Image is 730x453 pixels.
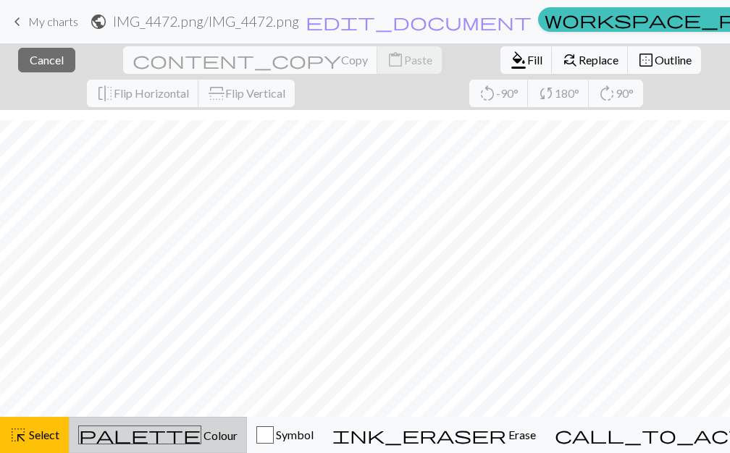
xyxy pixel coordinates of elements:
[510,50,527,70] span: format_color_fill
[206,85,227,102] span: flip
[306,12,532,32] span: edit_document
[637,50,655,70] span: border_outer
[655,53,692,67] span: Outline
[201,428,238,442] span: Colour
[27,428,59,441] span: Select
[527,53,542,67] span: Fill
[9,12,26,32] span: keyboard_arrow_left
[198,80,295,107] button: Flip Vertical
[552,46,629,74] button: Replace
[9,9,78,34] a: My charts
[479,83,496,103] span: rotate_left
[18,48,75,72] button: Cancel
[506,428,536,441] span: Erase
[79,425,201,445] span: palette
[90,12,107,32] span: public
[69,417,247,453] button: Colour
[113,13,299,30] h2: IMG_4472.png / IMG_4472.png
[30,53,64,67] span: Cancel
[96,83,114,103] span: flip
[528,80,590,107] button: 180°
[589,80,643,107] button: 90°
[616,86,634,100] span: 90°
[323,417,545,453] button: Erase
[579,53,618,67] span: Replace
[555,86,579,100] span: 180°
[496,86,519,100] span: -90°
[133,50,341,70] span: content_copy
[561,50,579,70] span: find_replace
[9,425,27,445] span: highlight_alt
[87,80,199,107] button: Flip Horizontal
[225,86,285,100] span: Flip Vertical
[332,425,506,445] span: ink_eraser
[123,46,378,74] button: Copy
[274,428,314,441] span: Symbol
[114,86,189,100] span: Flip Horizontal
[469,80,529,107] button: -90°
[341,53,368,67] span: Copy
[500,46,553,74] button: Fill
[537,83,555,103] span: sync
[598,83,616,103] span: rotate_right
[28,14,78,28] span: My charts
[628,46,701,74] button: Outline
[247,417,323,453] button: Symbol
